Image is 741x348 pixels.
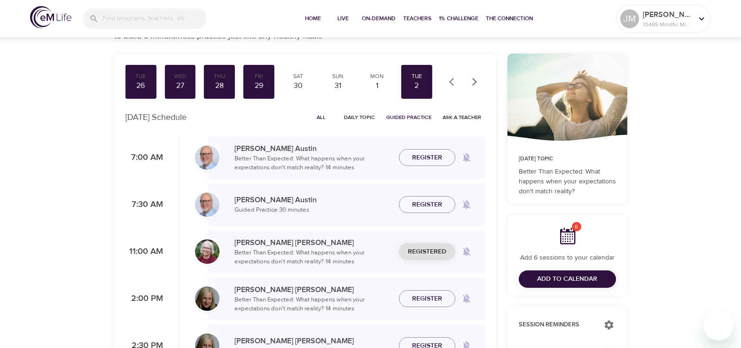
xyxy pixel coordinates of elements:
[310,113,333,122] span: All
[620,9,639,28] div: JM
[208,72,231,80] div: Thu
[287,72,310,80] div: Sat
[168,72,192,80] div: Wed
[332,14,354,24] span: Live
[234,248,391,267] p: Better Than Expected: What happens when your expectations don't match reality? · 14 minutes
[486,14,533,24] span: The Connection
[344,113,375,122] span: Daily Topic
[455,146,478,169] span: Remind me when a class goes live every Tuesday at 7:00 AM
[519,270,616,288] button: Add to Calendar
[129,72,153,80] div: Tue
[234,143,391,154] p: [PERSON_NAME] Austin
[102,8,207,29] input: Find programs, teachers, etc...
[399,290,455,308] button: Register
[439,110,485,125] button: Ask a Teacher
[382,110,435,125] button: Guided Practice
[125,245,163,258] p: 11:00 AM
[399,149,455,166] button: Register
[412,152,442,164] span: Register
[362,14,396,24] span: On-Demand
[366,80,389,91] div: 1
[306,110,336,125] button: All
[443,113,481,122] span: Ask a Teacher
[234,284,391,295] p: [PERSON_NAME] [PERSON_NAME]
[412,199,442,211] span: Register
[455,287,478,310] span: Remind me when a class goes live every Tuesday at 2:00 PM
[572,222,581,231] span: 6
[247,72,271,80] div: Fri
[234,154,391,173] p: Better Than Expected: What happens when your expectations don't match reality? · 14 minutes
[399,243,455,261] button: Registered
[234,194,391,206] p: [PERSON_NAME] Austin
[195,286,219,311] img: Diane_Renz-min.jpg
[326,72,350,80] div: Sun
[125,293,163,305] p: 2:00 PM
[287,80,310,91] div: 30
[399,196,455,214] button: Register
[455,240,478,263] span: Remind me when a class goes live every Tuesday at 11:00 AM
[208,80,231,91] div: 28
[405,72,429,80] div: Tue
[408,246,446,258] span: Registered
[247,80,271,91] div: 29
[302,14,324,24] span: Home
[537,273,597,285] span: Add to Calendar
[234,206,391,215] p: Guided Practice · 30 minutes
[519,253,616,263] p: Add 6 sessions to your calendar
[234,335,391,347] p: [PERSON_NAME] [PERSON_NAME]
[326,80,350,91] div: 31
[643,20,693,29] p: 10485 Mindful Minutes
[455,193,478,216] span: Remind me when a class goes live every Tuesday at 7:30 AM
[519,167,616,197] p: Better Than Expected: What happens when your expectations don't match reality?
[703,310,733,340] iframe: Button to launch messaging window
[519,320,594,330] p: Session Reminders
[643,9,693,20] p: [PERSON_NAME]
[234,237,391,248] p: [PERSON_NAME] [PERSON_NAME]
[366,72,389,80] div: Mon
[125,111,187,124] p: [DATE] Schedule
[519,155,616,163] p: [DATE] Topic
[403,14,431,24] span: Teachers
[234,295,391,314] p: Better Than Expected: What happens when your expectations don't match reality? · 14 minutes
[125,151,163,164] p: 7:00 AM
[30,6,71,28] img: logo
[195,145,219,170] img: Jim_Austin_Headshot_min.jpg
[129,80,153,91] div: 26
[195,239,219,264] img: Bernice_Moore_min.jpg
[195,192,219,217] img: Jim_Austin_Headshot_min.jpg
[412,293,442,305] span: Register
[405,80,429,91] div: 2
[439,14,478,24] span: 1% Challenge
[340,110,379,125] button: Daily Topic
[125,198,163,211] p: 7:30 AM
[386,113,431,122] span: Guided Practice
[168,80,192,91] div: 27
